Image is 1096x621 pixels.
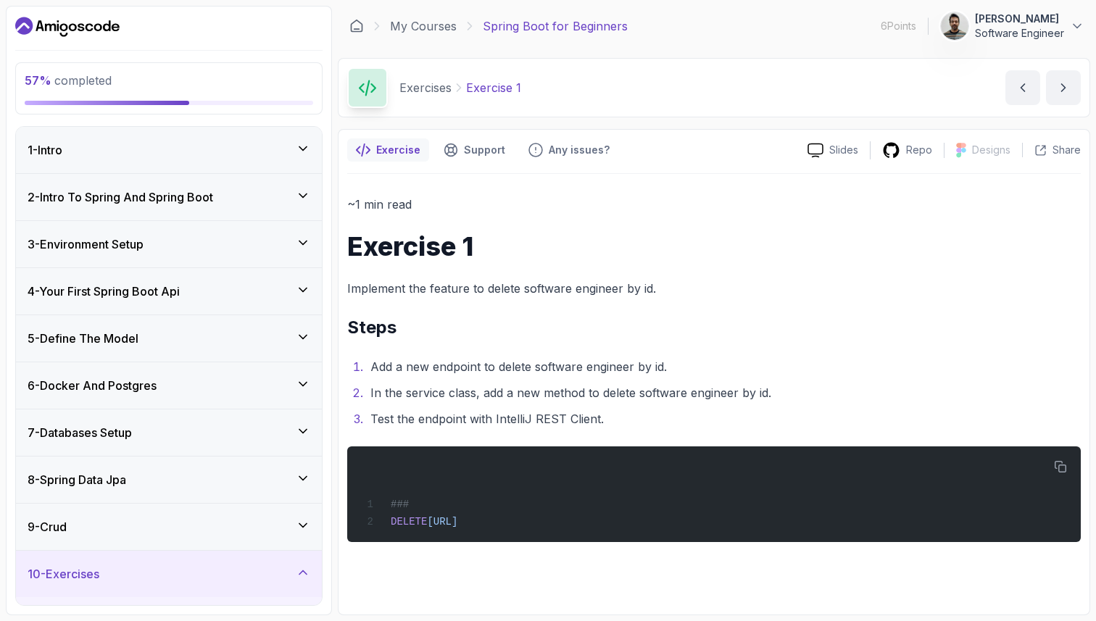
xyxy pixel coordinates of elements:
p: Any issues? [549,143,610,157]
button: 1-Intro [16,127,322,173]
span: [URL] [427,516,457,528]
button: next content [1046,70,1081,105]
button: Share [1022,143,1081,157]
li: Add a new endpoint to delete software engineer by id. [366,357,1081,377]
p: 6 Points [881,19,916,33]
p: Implement the feature to delete software engineer by id. [347,278,1081,299]
a: Slides [796,143,870,158]
p: Support [464,143,505,157]
button: 2-Intro To Spring And Spring Boot [16,174,322,220]
button: 3-Environment Setup [16,221,322,267]
h3: 3 - Environment Setup [28,236,144,253]
button: 7-Databases Setup [16,409,322,456]
button: 6-Docker And Postgres [16,362,322,409]
h3: 8 - Spring Data Jpa [28,471,126,488]
span: completed [25,73,112,88]
p: ~1 min read [347,194,1081,214]
p: Software Engineer [975,26,1064,41]
h3: 1 - Intro [28,141,62,159]
h3: 4 - Your First Spring Boot Api [28,283,180,300]
button: 4-Your First Spring Boot Api [16,268,322,314]
p: Repo [906,143,932,157]
p: Exercise [376,143,420,157]
button: Feedback button [520,138,618,162]
p: Exercises [399,79,452,96]
p: Designs [972,143,1010,157]
p: Share [1053,143,1081,157]
a: Repo [871,141,944,159]
h3: 10 - Exercises [28,565,99,583]
a: Dashboard [349,19,364,33]
button: 9-Crud [16,504,322,550]
a: Dashboard [15,15,120,38]
span: ### [391,499,409,510]
h3: 7 - Databases Setup [28,424,132,441]
button: 8-Spring Data Jpa [16,457,322,503]
p: [PERSON_NAME] [975,12,1064,26]
button: 5-Define The Model [16,315,322,362]
button: 10-Exercises [16,551,322,597]
h2: Steps [347,316,1081,339]
h3: 2 - Intro To Spring And Spring Boot [28,188,213,206]
p: Exercise 1 [466,79,521,96]
span: DELETE [391,516,427,528]
p: Slides [829,143,858,157]
button: notes button [347,138,429,162]
li: In the service class, add a new method to delete software engineer by id. [366,383,1081,403]
h3: 9 - Crud [28,518,67,535]
p: Spring Boot for Beginners [483,17,628,35]
button: user profile image[PERSON_NAME]Software Engineer [940,12,1084,41]
button: Support button [435,138,514,162]
li: Test the endpoint with IntelliJ REST Client. [366,409,1081,429]
button: previous content [1005,70,1040,105]
h3: 5 - Define The Model [28,330,138,347]
img: user profile image [941,12,968,40]
span: 57 % [25,73,51,88]
h3: 6 - Docker And Postgres [28,377,157,394]
h1: Exercise 1 [347,232,1081,261]
a: My Courses [390,17,457,35]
